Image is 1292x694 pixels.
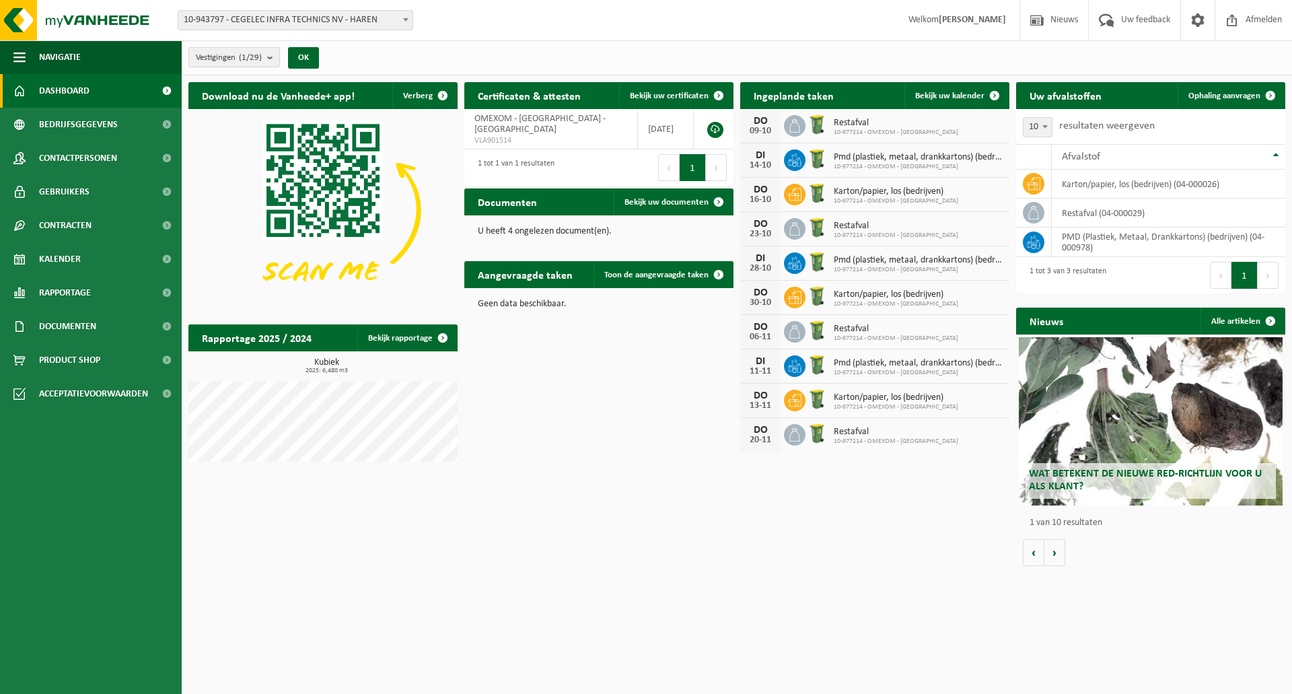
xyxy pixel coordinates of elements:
div: DO [747,425,774,436]
div: DO [747,287,774,298]
div: 23-10 [747,230,774,239]
h2: Rapportage 2025 / 2024 [188,324,325,351]
img: WB-0240-HPE-GN-50 [805,147,828,170]
a: Ophaling aanvragen [1178,82,1284,109]
div: 16-10 [747,195,774,205]
div: DI [747,150,774,161]
span: Product Shop [39,343,100,377]
p: 1 van 10 resultaten [1030,518,1279,528]
span: 10-977214 - OMEXOM - [GEOGRAPHIC_DATA] [834,369,1003,377]
span: 10-977214 - OMEXOM - [GEOGRAPHIC_DATA] [834,335,958,343]
span: Restafval [834,221,958,232]
span: 10-977214 - OMEXOM - [GEOGRAPHIC_DATA] [834,438,958,446]
span: Afvalstof [1062,151,1100,162]
span: Bekijk uw kalender [915,92,984,100]
p: Geen data beschikbaar. [478,300,720,309]
div: 14-10 [747,161,774,170]
span: Restafval [834,324,958,335]
h2: Certificaten & attesten [464,82,594,108]
div: 28-10 [747,264,774,273]
span: Toon de aangevraagde taken [604,271,709,279]
a: Bekijk rapportage [357,324,456,351]
td: [DATE] [638,109,694,149]
div: 11-11 [747,367,774,376]
div: 1 tot 3 van 3 resultaten [1023,261,1106,290]
span: Navigatie [39,40,81,74]
span: 2025: 6,480 m3 [195,368,458,374]
div: DI [747,356,774,367]
img: WB-0240-HPE-GN-50 [805,250,828,273]
div: DO [747,322,774,333]
td: karton/papier, los (bedrijven) (04-000026) [1052,170,1285,199]
span: Verberg [403,92,433,100]
span: 10-943797 - CEGELEC INFRA TECHNICS NV - HAREN [178,10,413,30]
span: Ophaling aanvragen [1188,92,1260,100]
span: Dashboard [39,74,89,108]
span: 10 [1023,117,1052,137]
button: Previous [1210,262,1231,289]
h2: Aangevraagde taken [464,261,586,287]
count: (1/29) [239,53,262,62]
div: 30-10 [747,298,774,308]
span: Acceptatievoorwaarden [39,377,148,411]
h2: Documenten [464,188,550,215]
span: 10-977214 - OMEXOM - [GEOGRAPHIC_DATA] [834,129,958,137]
div: 09-10 [747,127,774,136]
a: Bekijk uw documenten [614,188,732,215]
span: Restafval [834,118,958,129]
button: Next [706,154,727,181]
img: WB-0240-HPE-GN-50 [805,422,828,445]
button: Verberg [392,82,456,109]
div: 1 tot 1 van 1 resultaten [471,153,554,182]
span: Bedrijfsgegevens [39,108,118,141]
span: Pmd (plastiek, metaal, drankkartons) (bedrijven) [834,152,1003,163]
span: 10-977214 - OMEXOM - [GEOGRAPHIC_DATA] [834,300,958,308]
span: Rapportage [39,276,91,310]
h2: Ingeplande taken [740,82,847,108]
p: U heeft 4 ongelezen document(en). [478,227,720,236]
div: DI [747,253,774,264]
h3: Kubiek [195,358,458,374]
a: Toon de aangevraagde taken [594,261,732,288]
span: Wat betekent de nieuwe RED-richtlijn voor u als klant? [1029,469,1262,492]
span: Bekijk uw documenten [624,198,709,207]
button: OK [288,47,319,69]
div: DO [747,184,774,195]
span: Pmd (plastiek, metaal, drankkartons) (bedrijven) [834,255,1003,266]
img: WB-0240-HPE-GN-50 [805,216,828,239]
a: Bekijk uw certificaten [619,82,732,109]
img: WB-0240-HPE-GN-50 [805,388,828,411]
a: Alle artikelen [1200,308,1284,335]
a: Bekijk uw kalender [904,82,1008,109]
h2: Uw afvalstoffen [1016,82,1115,108]
img: WB-0240-HPE-GN-50 [805,353,828,376]
span: Karton/papier, los (bedrijven) [834,392,958,403]
button: Vorige [1023,539,1044,566]
span: Vestigingen [196,48,262,68]
span: 10-977214 - OMEXOM - [GEOGRAPHIC_DATA] [834,232,958,240]
span: Documenten [39,310,96,343]
img: WB-0240-HPE-GN-50 [805,319,828,342]
div: DO [747,219,774,230]
div: DO [747,390,774,401]
span: 10-977214 - OMEXOM - [GEOGRAPHIC_DATA] [834,266,1003,274]
span: Karton/papier, los (bedrijven) [834,186,958,197]
span: Pmd (plastiek, metaal, drankkartons) (bedrijven) [834,358,1003,369]
span: 10-943797 - CEGELEC INFRA TECHNICS NV - HAREN [178,11,412,30]
span: Gebruikers [39,175,89,209]
span: Bekijk uw certificaten [630,92,709,100]
h2: Download nu de Vanheede+ app! [188,82,368,108]
button: 1 [680,154,706,181]
button: 1 [1231,262,1258,289]
span: Contactpersonen [39,141,117,175]
button: Previous [658,154,680,181]
a: Wat betekent de nieuwe RED-richtlijn voor u als klant? [1019,337,1283,506]
img: WB-0240-HPE-GN-50 [805,113,828,136]
span: VLA901514 [474,135,627,146]
span: Kalender [39,242,81,276]
button: Next [1258,262,1279,289]
strong: [PERSON_NAME] [939,15,1006,25]
td: restafval (04-000029) [1052,199,1285,228]
span: Contracten [39,209,92,242]
span: 10-977214 - OMEXOM - [GEOGRAPHIC_DATA] [834,403,958,411]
